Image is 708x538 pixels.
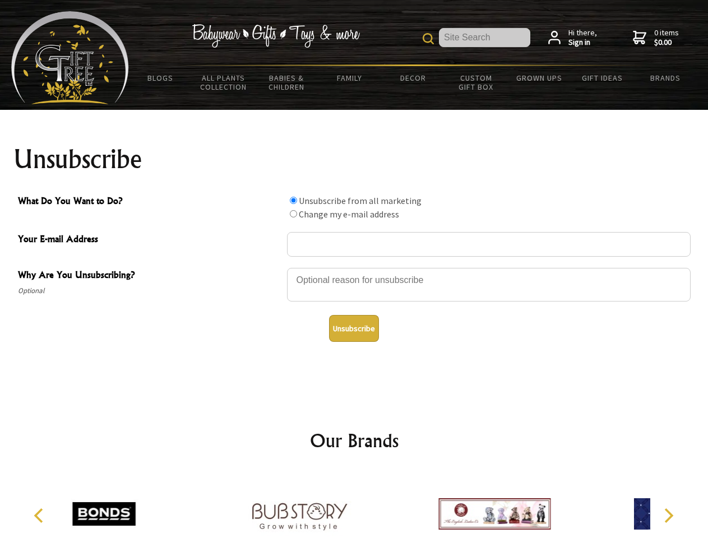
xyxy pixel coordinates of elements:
[299,195,422,206] label: Unsubscribe from all marketing
[568,28,597,48] span: Hi there,
[423,33,434,44] img: product search
[634,66,697,90] a: Brands
[439,28,530,47] input: Site Search
[507,66,571,90] a: Grown Ups
[290,197,297,204] input: What Do You Want to Do?
[299,208,399,220] label: Change my e-mail address
[381,66,445,90] a: Decor
[22,427,686,454] h2: Our Brands
[192,66,256,99] a: All Plants Collection
[329,315,379,342] button: Unsubscribe
[633,28,679,48] a: 0 items$0.00
[255,66,318,99] a: Babies & Children
[28,503,53,528] button: Previous
[13,146,695,173] h1: Unsubscribe
[548,28,597,48] a: Hi there,Sign in
[290,210,297,217] input: What Do You Want to Do?
[11,11,129,104] img: Babyware - Gifts - Toys and more...
[287,268,691,302] textarea: Why Are You Unsubscribing?
[18,284,281,298] span: Optional
[287,232,691,257] input: Your E-mail Address
[568,38,597,48] strong: Sign in
[656,503,681,528] button: Next
[654,27,679,48] span: 0 items
[18,268,281,284] span: Why Are You Unsubscribing?
[192,24,360,48] img: Babywear - Gifts - Toys & more
[129,66,192,90] a: BLOGS
[445,66,508,99] a: Custom Gift Box
[18,232,281,248] span: Your E-mail Address
[571,66,634,90] a: Gift Ideas
[18,194,281,210] span: What Do You Want to Do?
[654,38,679,48] strong: $0.00
[318,66,382,90] a: Family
